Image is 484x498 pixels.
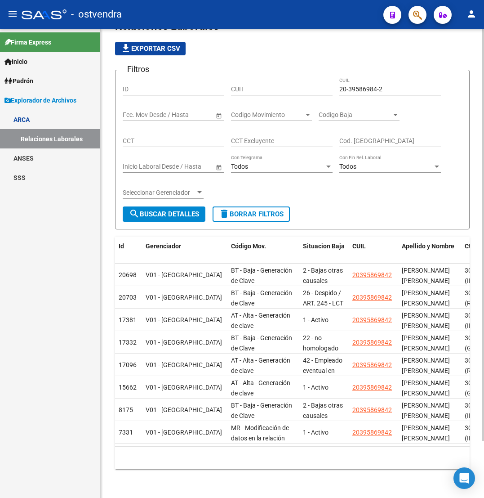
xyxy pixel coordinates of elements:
[231,163,248,170] span: Todos
[163,163,207,170] input: Fecha fin
[123,63,154,76] h3: Filtros
[339,163,356,170] span: Todos
[129,208,140,219] mat-icon: search
[231,357,290,374] span: AT - Alta - Generación de clave
[119,316,137,323] span: 17381
[119,339,137,346] span: 17332
[352,361,392,368] span: 20395869842
[303,429,329,436] span: 1 - Activo
[146,384,222,391] span: V01 - [GEOGRAPHIC_DATA]
[146,271,222,278] span: V01 - [GEOGRAPHIC_DATA]
[213,206,290,222] button: Borrar Filtros
[123,163,155,170] input: Fecha inicio
[466,9,477,19] mat-icon: person
[402,242,454,250] span: Apellido y Nombre
[146,316,222,323] span: V01 - [GEOGRAPHIC_DATA]
[119,429,133,436] span: 7331
[402,402,450,419] span: VILLAFAÑA SANTIAGO ALFREDO
[303,267,343,284] span: 2 - Bajas otras causales
[123,111,155,119] input: Fecha inicio
[231,334,292,352] span: BT - Baja - Generación de Clave
[214,111,223,120] button: Open calendar
[146,339,222,346] span: V01 - [GEOGRAPHIC_DATA]
[402,267,450,284] span: VILLAFAÑA SANTIAGO ALFREDO
[146,242,181,250] span: Gerenciador
[146,294,222,301] span: V01 - [GEOGRAPHIC_DATA]
[303,384,329,391] span: 1 - Activo
[352,384,392,391] span: 20395869842
[402,379,450,397] span: VILLAFAÑA SANTIAGO ALFREDO
[352,316,392,323] span: 20395869842
[214,162,223,172] button: Open calendar
[349,237,398,276] datatable-header-cell: CUIL
[303,289,343,307] span: 26 - Despido / ART. 245 - LCT
[299,237,349,276] datatable-header-cell: Situacion Baja
[303,316,329,323] span: 1 - Activo
[352,339,392,346] span: 20395869842
[219,208,230,219] mat-icon: delete
[7,9,18,19] mat-icon: menu
[352,429,392,436] span: 20395869842
[231,424,289,452] span: MR - Modificación de datos en la relación CUIT –CUIL
[119,406,133,413] span: 8175
[119,361,137,368] span: 17096
[120,43,131,54] mat-icon: file_download
[402,357,450,374] span: VILLAFAÑA SANTIAGO ALFREDO
[119,384,137,391] span: 15662
[465,242,479,250] span: CUIT
[219,210,284,218] span: Borrar Filtros
[4,37,51,47] span: Firma Express
[352,294,392,301] span: 20395869842
[231,242,266,250] span: Código Mov.
[123,189,195,197] span: Seleccionar Gerenciador
[402,312,450,329] span: VILLAFAÑA SANTIAGO ALFREDO
[402,334,450,352] span: VILLAFAÑA SANTIAGO ALFREDO
[352,271,392,278] span: 20395869842
[119,242,124,250] span: Id
[352,406,392,413] span: 20395869842
[303,402,343,419] span: 2 - Bajas otras causales
[231,267,292,284] span: BT - Baja - Generación de Clave
[402,289,450,307] span: VILLAFAÑA SANTIAGO ALFREDO
[319,111,391,119] span: Codigo Baja
[129,210,199,218] span: Buscar Detalles
[71,4,122,24] span: - ostvendra
[4,57,27,67] span: Inicio
[119,294,137,301] span: 20703
[231,111,304,119] span: Codigo Movimiento
[119,271,137,278] span: 20698
[4,95,76,105] span: Explorador de Archivos
[303,357,364,415] span: 42 - Empleado eventual en [GEOGRAPHIC_DATA] (para uso de la ESE) mes completo
[352,242,366,250] span: CUIL
[142,237,227,276] datatable-header-cell: Gerenciador
[303,334,338,352] span: 22 - no homologado
[115,42,186,55] button: Exportar CSV
[402,424,450,442] span: VILLAFAÑA SANTIAGO ALFREDO
[231,312,290,329] span: AT - Alta - Generación de clave
[163,111,207,119] input: Fecha fin
[231,402,292,419] span: BT - Baja - Generación de Clave
[398,237,461,276] datatable-header-cell: Apellido y Nombre
[231,379,290,397] span: AT - Alta - Generación de clave
[146,406,222,413] span: V01 - [GEOGRAPHIC_DATA]
[227,237,299,276] datatable-header-cell: Código Mov.
[123,206,205,222] button: Buscar Detalles
[146,429,222,436] span: V01 - [GEOGRAPHIC_DATA]
[453,467,475,489] div: Open Intercom Messenger
[4,76,33,86] span: Padrón
[231,289,292,307] span: BT - Baja - Generación de Clave
[120,45,180,53] span: Exportar CSV
[115,237,142,276] datatable-header-cell: Id
[303,242,345,250] span: Situacion Baja
[146,361,222,368] span: V01 - [GEOGRAPHIC_DATA]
